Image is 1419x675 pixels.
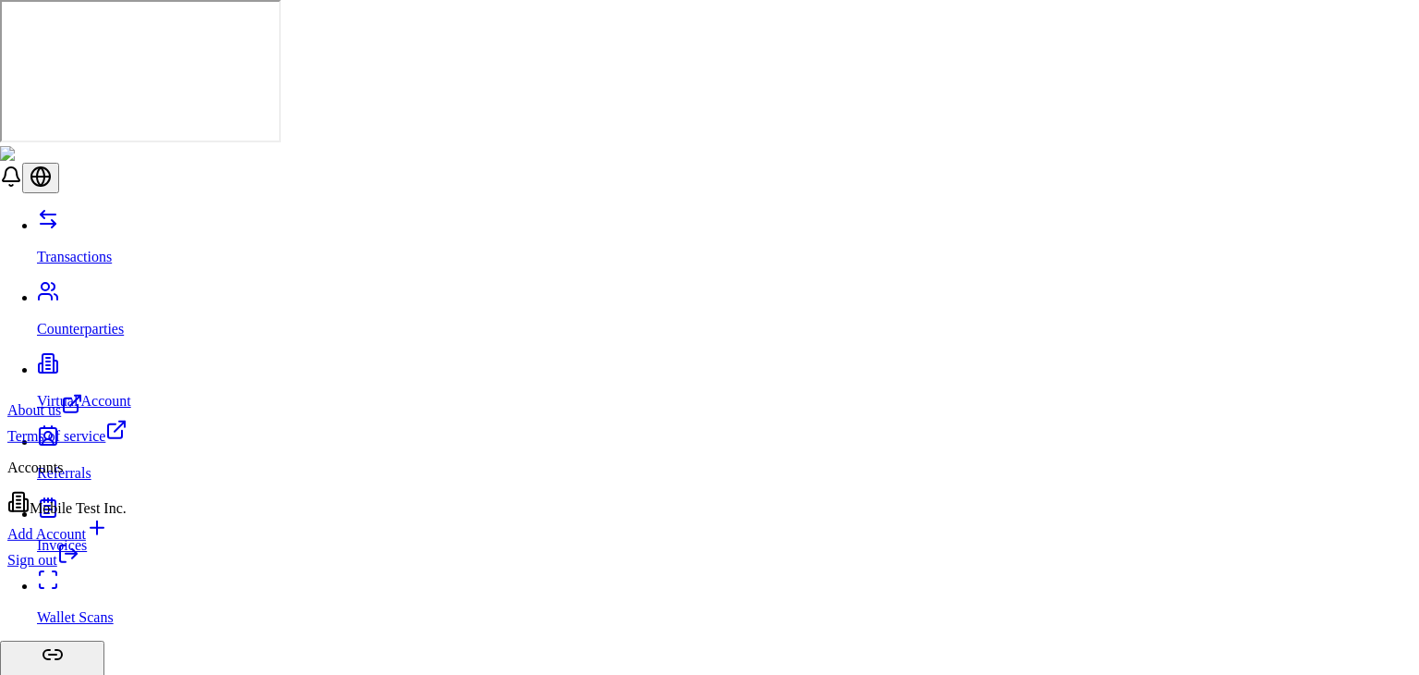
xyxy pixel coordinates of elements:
[7,460,127,476] p: Accounts
[7,393,127,419] a: About us
[7,491,127,517] div: Mobile Test Inc.
[7,517,127,543] a: Add Account
[7,419,127,445] a: Terms of service
[7,552,79,568] a: Sign out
